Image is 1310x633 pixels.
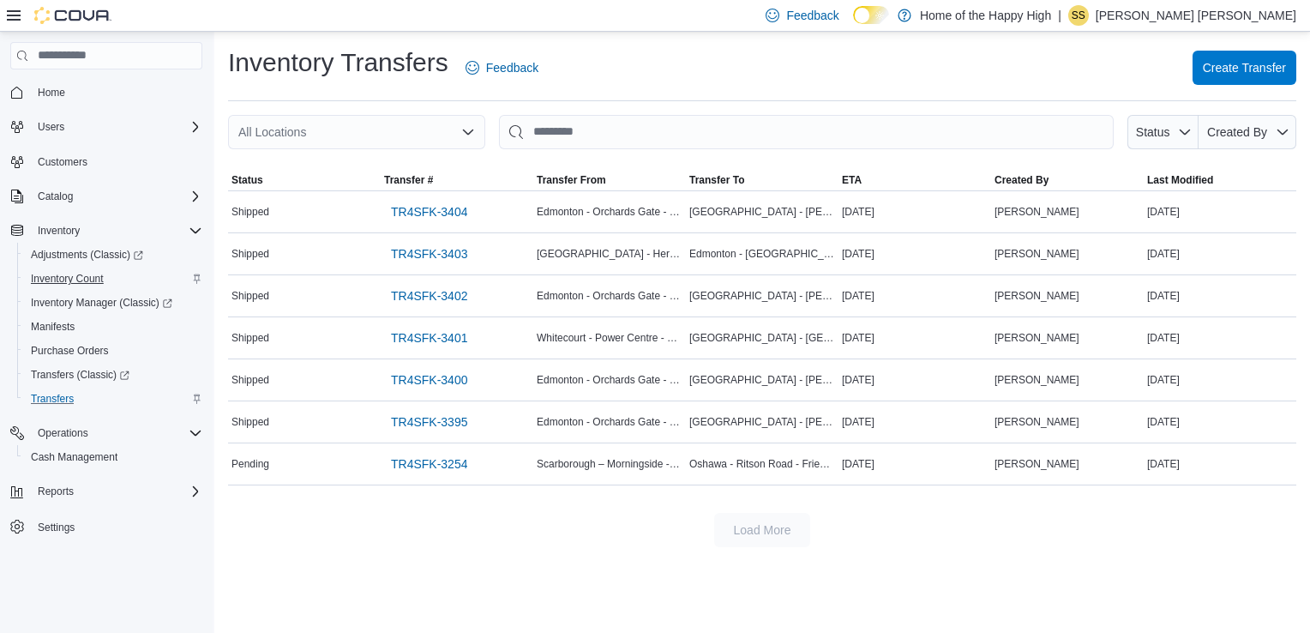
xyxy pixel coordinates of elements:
[714,513,810,547] button: Load More
[689,173,744,187] span: Transfer To
[17,315,209,339] button: Manifests
[31,117,202,137] span: Users
[38,521,75,534] span: Settings
[689,457,835,471] span: Oshawa - Ritson Road - Friendly Stranger
[838,328,991,348] div: [DATE]
[3,219,209,243] button: Inventory
[995,205,1079,219] span: [PERSON_NAME]
[31,296,172,310] span: Inventory Manager (Classic)
[24,244,150,265] a: Adjustments (Classic)
[31,423,95,443] button: Operations
[24,316,81,337] a: Manifests
[838,286,991,306] div: [DATE]
[31,82,72,103] a: Home
[995,247,1079,261] span: [PERSON_NAME]
[486,59,538,76] span: Feedback
[384,173,433,187] span: Transfer #
[842,173,862,187] span: ETA
[24,244,202,265] span: Adjustments (Classic)
[537,373,682,387] span: Edmonton - Orchards Gate - Fire & Flower
[31,152,94,172] a: Customers
[391,203,467,220] span: TR4SFK-3404
[38,190,73,203] span: Catalog
[391,371,467,389] span: TR4SFK-3400
[537,205,682,219] span: Edmonton - Orchards Gate - Fire & Flower
[1147,173,1213,187] span: Last Modified
[31,272,104,286] span: Inventory Count
[499,115,1114,149] input: This is a search bar. After typing your query, hit enter to filter the results lower in the page.
[391,287,467,304] span: TR4SFK-3402
[31,368,129,382] span: Transfers (Classic)
[533,170,686,190] button: Transfer From
[3,149,209,174] button: Customers
[384,237,474,271] a: TR4SFK-3403
[384,405,474,439] a: TR4SFK-3395
[1127,115,1199,149] button: Status
[391,413,467,431] span: TR4SFK-3395
[24,447,202,467] span: Cash Management
[537,173,606,187] span: Transfer From
[31,220,87,241] button: Inventory
[38,86,65,99] span: Home
[231,415,269,429] span: Shipped
[838,412,991,432] div: [DATE]
[31,320,75,334] span: Manifests
[384,279,474,313] a: TR4SFK-3402
[3,514,209,539] button: Settings
[537,289,682,303] span: Edmonton - Orchards Gate - Fire & Flower
[381,170,533,190] button: Transfer #
[31,117,71,137] button: Users
[689,247,835,261] span: Edmonton - [GEOGRAPHIC_DATA] - [GEOGRAPHIC_DATA]
[1144,412,1296,432] div: [DATE]
[228,170,381,190] button: Status
[1199,115,1296,149] button: Created By
[17,291,209,315] a: Inventory Manager (Classic)
[384,195,474,229] a: TR4SFK-3404
[31,151,202,172] span: Customers
[38,155,87,169] span: Customers
[231,247,269,261] span: Shipped
[1072,5,1085,26] span: SS
[24,389,81,409] a: Transfers
[384,321,474,355] a: TR4SFK-3401
[1058,5,1061,26] p: |
[1144,170,1296,190] button: Last Modified
[31,220,202,241] span: Inventory
[995,415,1079,429] span: [PERSON_NAME]
[995,373,1079,387] span: [PERSON_NAME]
[24,389,202,409] span: Transfers
[17,363,209,387] a: Transfers (Classic)
[231,173,263,187] span: Status
[689,415,835,429] span: [GEOGRAPHIC_DATA] - [PERSON_NAME][GEOGRAPHIC_DATA] - Fire & Flower
[38,426,88,440] span: Operations
[31,423,202,443] span: Operations
[734,521,791,539] span: Load More
[1144,454,1296,474] div: [DATE]
[991,170,1144,190] button: Created By
[686,170,838,190] button: Transfer To
[1144,244,1296,264] div: [DATE]
[537,331,682,345] span: Whitecourt - Power Centre - Fire & Flower
[17,339,209,363] button: Purchase Orders
[689,289,835,303] span: [GEOGRAPHIC_DATA] - [PERSON_NAME][GEOGRAPHIC_DATA] - Fire & Flower
[31,392,74,406] span: Transfers
[24,365,202,385] span: Transfers (Classic)
[1144,286,1296,306] div: [DATE]
[3,184,209,208] button: Catalog
[31,186,80,207] button: Catalog
[459,51,545,85] a: Feedback
[689,331,835,345] span: [GEOGRAPHIC_DATA] - [GEOGRAPHIC_DATA] - Fire & Flower
[17,445,209,469] button: Cash Management
[31,186,202,207] span: Catalog
[24,447,124,467] a: Cash Management
[461,125,475,139] button: Open list of options
[537,457,682,471] span: Scarborough – Morningside - Friendly Stranger
[391,455,467,473] span: TR4SFK-3254
[920,5,1051,26] p: Home of the Happy High
[838,370,991,390] div: [DATE]
[995,331,1079,345] span: [PERSON_NAME]
[31,517,81,538] a: Settings
[1144,202,1296,222] div: [DATE]
[838,244,991,264] div: [DATE]
[3,421,209,445] button: Operations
